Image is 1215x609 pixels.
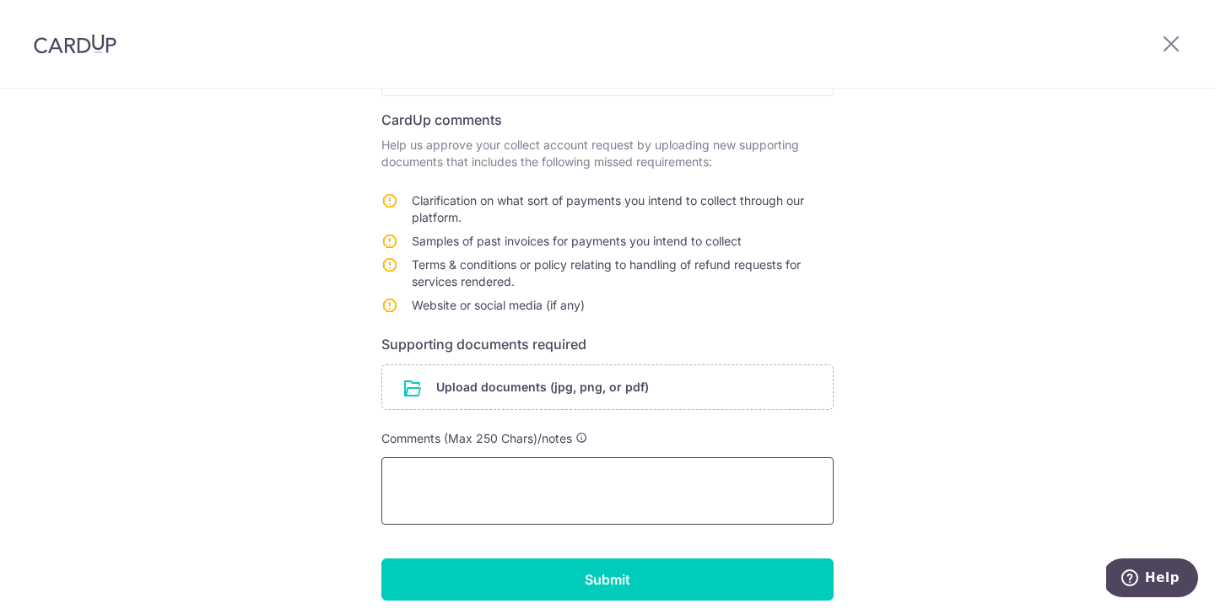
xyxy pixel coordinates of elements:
span: Clarification on what sort of payments you intend to collect through our platform. [412,193,804,224]
iframe: Opens a widget where you can find more information [1106,558,1198,601]
h6: Supporting documents required [381,334,834,354]
span: Website or social media (if any) [412,298,585,312]
span: Samples of past invoices for payments you intend to collect [412,234,742,248]
div: Upload documents (jpg, png, or pdf) [381,364,834,410]
h6: CardUp comments [381,110,834,130]
span: Comments (Max 250 Chars)/notes [381,431,572,445]
img: CardUp [34,34,116,54]
span: Terms & conditions or policy relating to handling of refund requests for services rendered. [412,257,801,288]
p: Help us approve your collect account request by uploading new supporting documents that includes ... [381,137,834,170]
input: Submit [381,558,834,601]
